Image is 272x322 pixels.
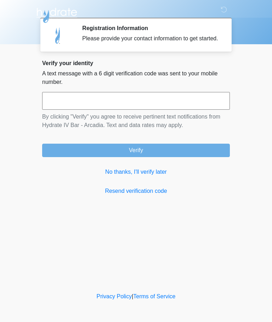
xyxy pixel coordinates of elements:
img: Agent Avatar [47,25,69,46]
img: Hydrate IV Bar - Arcadia Logo [35,5,78,23]
a: | [132,293,133,299]
p: By clicking "Verify" you agree to receive pertinent text notifications from Hydrate IV Bar - Arca... [42,113,230,130]
a: Resend verification code [42,187,230,195]
a: Privacy Policy [97,293,132,299]
a: Terms of Service [133,293,175,299]
button: Verify [42,144,230,157]
div: Please provide your contact information to get started. [82,34,219,43]
p: A text message with a 6 digit verification code was sent to your mobile number. [42,69,230,86]
h2: Verify your identity [42,60,230,67]
a: No thanks, I'll verify later [42,168,230,176]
